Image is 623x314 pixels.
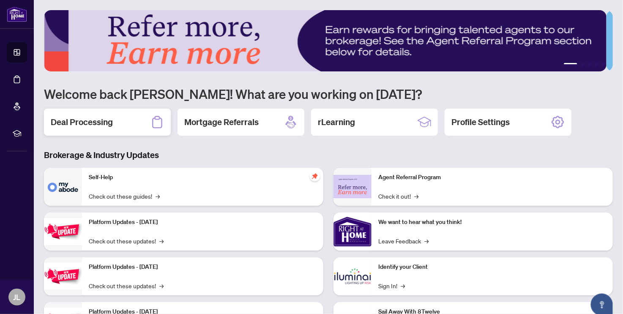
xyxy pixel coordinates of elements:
img: Self-Help [44,168,82,206]
p: Self-Help [89,173,317,182]
a: Check it out!→ [378,191,418,201]
img: logo [7,6,27,22]
img: We want to hear what you think! [333,213,372,251]
img: Platform Updates - July 21, 2025 [44,218,82,245]
p: Identify your Client [378,262,606,272]
img: Agent Referral Program [333,175,372,198]
p: Platform Updates - [DATE] [89,218,317,227]
h2: rLearning [318,116,355,128]
p: Platform Updates - [DATE] [89,262,317,272]
button: 2 [581,63,584,66]
p: We want to hear what you think! [378,218,606,227]
h1: Welcome back [PERSON_NAME]! What are you working on [DATE]? [44,86,613,102]
span: JL [14,291,21,303]
img: Identify your Client [333,257,372,295]
a: Check out these updates!→ [89,281,164,290]
button: Open asap [589,284,615,310]
h2: Mortgage Referrals [184,116,259,128]
a: Check out these guides!→ [89,191,160,201]
span: → [401,281,405,290]
h2: Deal Processing [51,116,113,128]
span: → [159,281,164,290]
span: → [414,191,418,201]
h3: Brokerage & Industry Updates [44,149,613,161]
button: 4 [594,63,598,66]
p: Agent Referral Program [378,173,606,182]
h2: Profile Settings [451,116,510,128]
a: Check out these updates!→ [89,236,164,246]
a: Leave Feedback→ [378,236,429,246]
button: 1 [564,63,577,66]
span: pushpin [310,171,320,181]
span: → [159,236,164,246]
button: 5 [601,63,604,66]
a: Sign In!→ [378,281,405,290]
span: → [424,236,429,246]
span: → [156,191,160,201]
img: Slide 0 [44,10,607,71]
img: Platform Updates - July 8, 2025 [44,263,82,289]
button: 3 [587,63,591,66]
